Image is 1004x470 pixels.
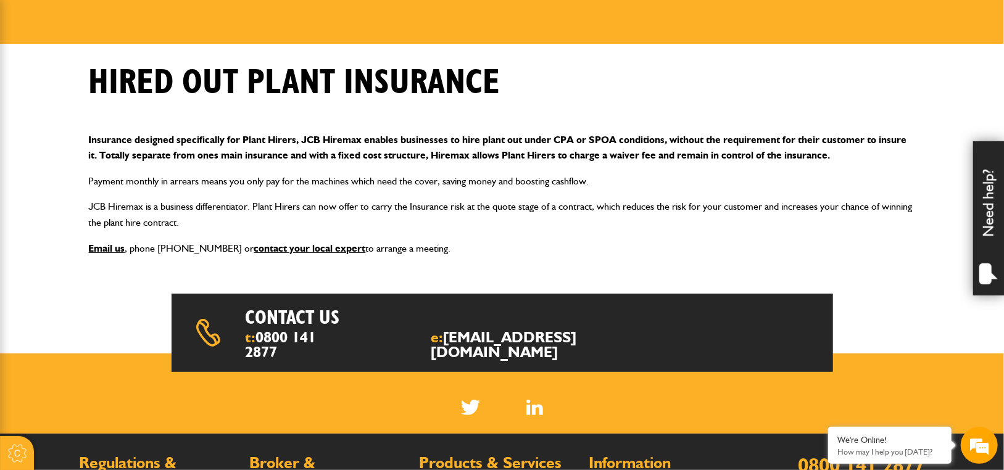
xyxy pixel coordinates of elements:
[837,435,942,445] div: We're Online!
[89,62,500,104] h1: Hired out plant insurance
[526,400,543,415] img: Linked In
[21,68,52,86] img: d_20077148190_company_1631870298795_20077148190
[89,173,916,189] p: Payment monthly in arrears means you only pay for the machines which need the cover, saving money...
[837,447,942,456] p: How may I help you today?
[64,69,207,85] div: Chat with us now
[16,150,225,178] input: Enter your email address
[89,241,916,257] p: , phone [PHONE_NUMBER] or to arrange a meeting.
[89,132,916,163] p: Insurance designed specifically for Plant Hirers, JCB Hiremax enables businesses to hire plant ou...
[246,330,327,360] span: t:
[16,223,225,369] textarea: Type your message and hit 'Enter'
[973,141,1004,295] div: Need help?
[461,400,480,415] img: Twitter
[89,199,916,230] p: JCB Hiremax is a business differentiator. Plant Hirers can now offer to carry the Insurance risk ...
[16,187,225,214] input: Enter your phone number
[246,306,535,329] h2: Contact us
[246,328,317,361] a: 0800 141 2877
[202,6,232,36] div: Minimize live chat window
[168,380,224,397] em: Start Chat
[254,242,366,254] a: contact your local expert
[89,242,125,254] a: Email us
[526,400,543,415] a: LinkedIn
[431,328,576,361] a: [EMAIL_ADDRESS][DOMAIN_NAME]
[16,114,225,141] input: Enter your last name
[431,330,638,360] span: e:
